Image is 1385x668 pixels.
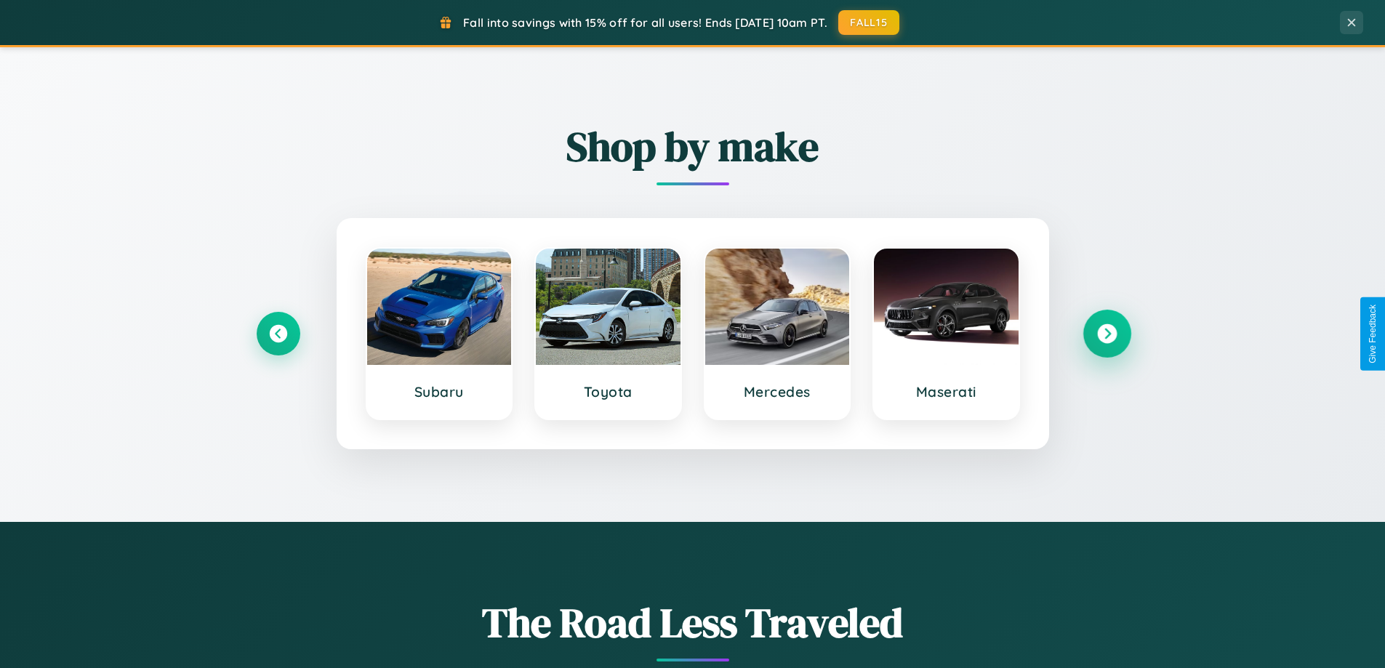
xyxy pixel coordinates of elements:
[257,595,1129,651] h1: The Road Less Traveled
[838,10,899,35] button: FALL15
[888,383,1004,401] h3: Maserati
[463,15,827,30] span: Fall into savings with 15% off for all users! Ends [DATE] 10am PT.
[550,383,666,401] h3: Toyota
[382,383,497,401] h3: Subaru
[720,383,835,401] h3: Mercedes
[257,118,1129,174] h2: Shop by make
[1368,305,1378,363] div: Give Feedback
